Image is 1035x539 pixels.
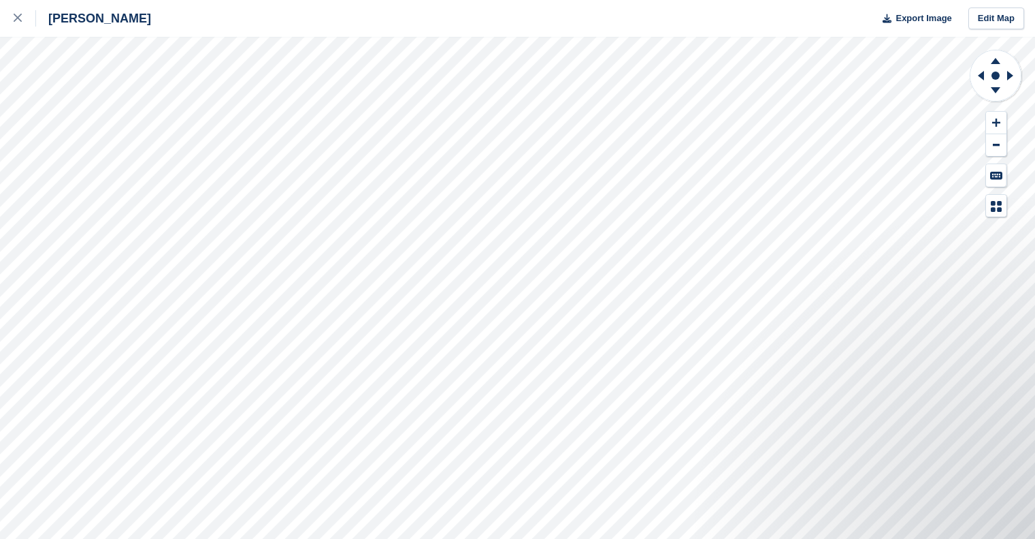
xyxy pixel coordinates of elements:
[986,112,1006,134] button: Zoom In
[986,164,1006,187] button: Keyboard Shortcuts
[896,12,951,25] span: Export Image
[874,7,952,30] button: Export Image
[968,7,1024,30] a: Edit Map
[36,10,151,27] div: [PERSON_NAME]
[986,134,1006,157] button: Zoom Out
[986,195,1006,217] button: Map Legend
